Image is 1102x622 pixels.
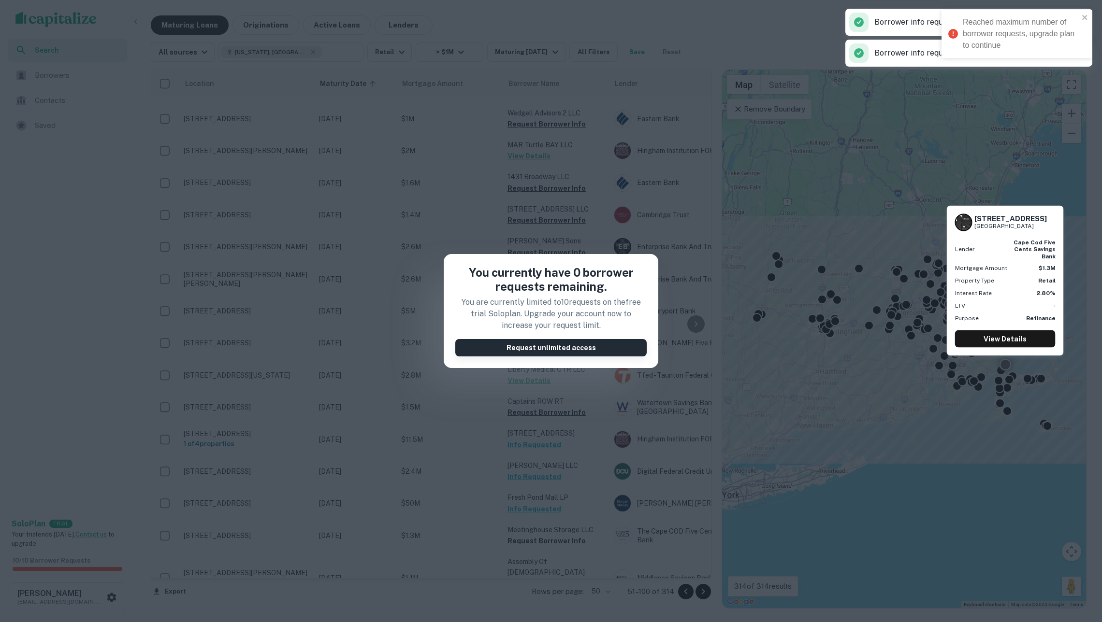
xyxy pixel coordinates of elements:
a: View Details [955,330,1056,348]
p: LTV [955,301,965,310]
p: [GEOGRAPHIC_DATA] [974,222,1047,231]
strong: Refinance [1026,315,1056,322]
p: You are currently limited to 10 requests on the free trial Solo plan. Upgrade your account now to... [455,297,647,331]
h4: You currently have 0 borrower requests remaining. [455,266,647,294]
p: Interest Rate [955,289,992,297]
strong: - [1053,302,1056,309]
p: Purpose [955,314,979,323]
div: Reached maximum number of borrower requests, upgrade plan to continue [963,16,1079,51]
p: Property Type [955,276,994,285]
p: Borrower info requested successfully. [874,16,1067,28]
p: Lender [955,245,975,254]
iframe: Chat Widget [1054,545,1102,591]
button: close [1082,14,1088,23]
strong: $1.3M [1039,265,1056,271]
p: Mortgage Amount [955,264,1007,272]
strong: 2.80% [1037,290,1056,297]
button: Request unlimited access [455,339,647,356]
h6: [STREET_ADDRESS] [974,214,1047,223]
p: Borrower info requested successfully. [874,47,1067,59]
strong: cape cod five cents savings bank [1014,239,1056,259]
strong: Retail [1038,277,1056,284]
